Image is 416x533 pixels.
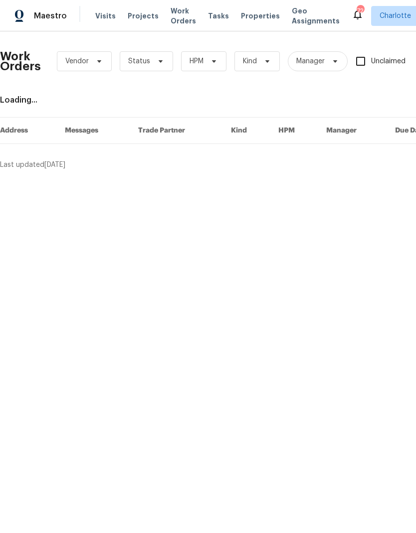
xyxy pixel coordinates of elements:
span: Projects [128,11,159,21]
span: HPM [190,56,204,66]
span: Work Orders [171,6,196,26]
span: Geo Assignments [292,6,340,26]
span: Kind [243,56,257,66]
span: Vendor [65,56,89,66]
span: [DATE] [44,161,65,168]
th: HPM [270,118,318,144]
span: Tasks [208,12,229,19]
span: Manager [296,56,325,66]
th: Trade Partner [130,118,223,144]
span: Charlotte [380,11,411,21]
span: Properties [241,11,280,21]
th: Manager [318,118,387,144]
span: Status [128,56,150,66]
span: Maestro [34,11,67,21]
span: Unclaimed [371,56,406,67]
th: Messages [57,118,130,144]
div: 72 [357,6,364,16]
th: Kind [223,118,270,144]
span: Visits [95,11,116,21]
